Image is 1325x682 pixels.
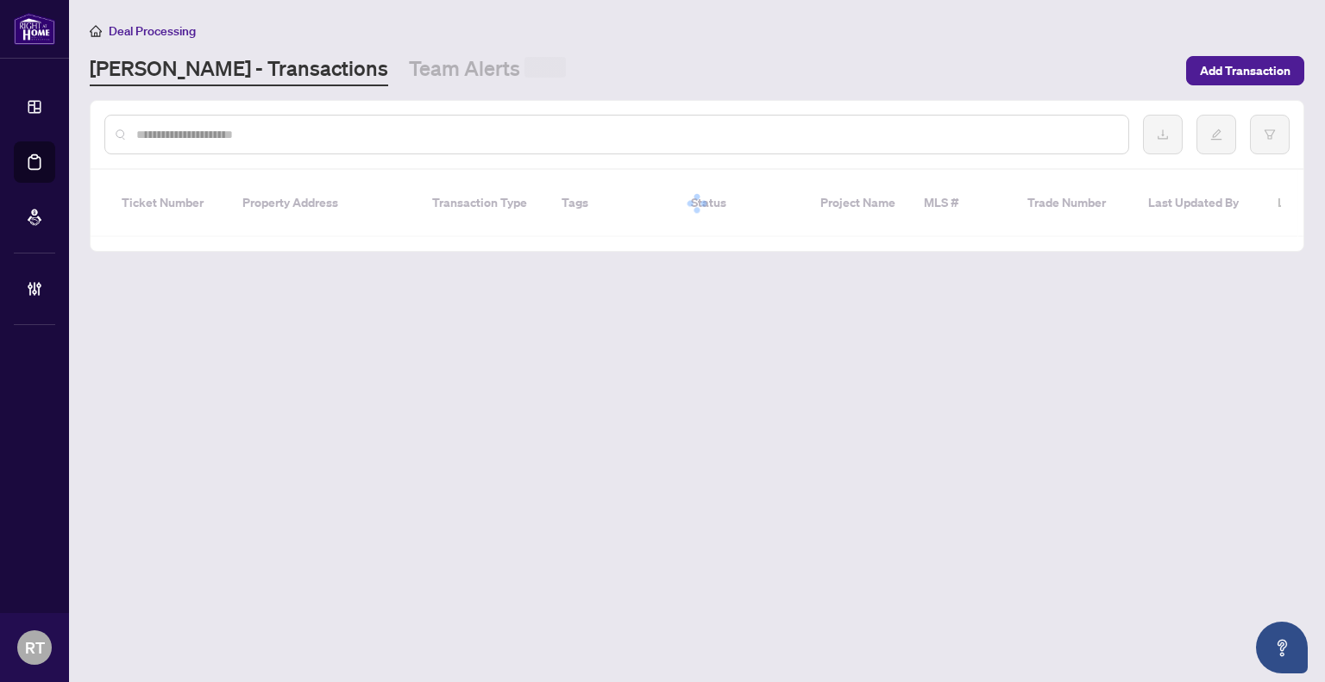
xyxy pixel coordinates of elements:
[409,54,566,86] a: Team Alerts
[14,13,55,45] img: logo
[1143,115,1183,154] button: download
[90,54,388,86] a: [PERSON_NAME] - Transactions
[109,23,196,39] span: Deal Processing
[1256,622,1308,673] button: Open asap
[25,635,45,660] span: RT
[1200,57,1290,84] span: Add Transaction
[1186,56,1304,85] button: Add Transaction
[1250,115,1290,154] button: filter
[90,25,102,37] span: home
[1196,115,1236,154] button: edit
